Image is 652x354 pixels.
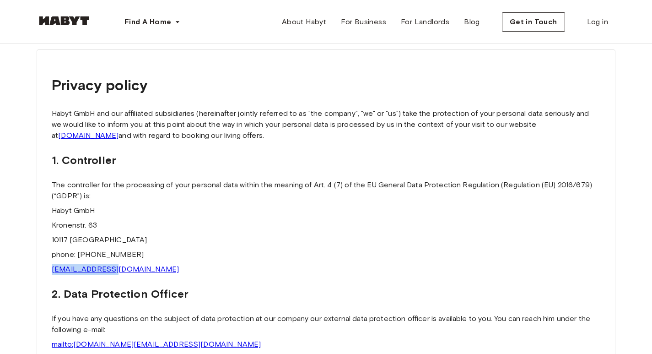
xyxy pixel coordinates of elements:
a: For Business [334,13,393,31]
span: For Landlords [401,16,449,27]
a: [EMAIL_ADDRESS][DOMAIN_NAME] [52,265,179,273]
a: mailto:[DOMAIN_NAME][EMAIL_ADDRESS][DOMAIN_NAME] [52,340,261,349]
p: Habyt GmbH and our affiliated subsidiaries (hereinafter jointly referred to as "the company", "we... [52,108,600,141]
a: Blog [457,13,487,31]
h2: 1. Controller [52,152,600,169]
span: For Business [341,16,386,27]
a: [DOMAIN_NAME] [58,131,119,140]
p: If you have any questions on the subject of data protection at our company our external data prot... [52,313,600,335]
span: Log in [587,16,608,27]
span: Blog [464,16,480,27]
p: Habyt GmbH [52,205,600,216]
span: About Habyt [282,16,326,27]
img: Habyt [37,16,92,25]
strong: Privacy policy [52,76,147,94]
span: Get in Touch [510,16,557,27]
h2: 2. Data Protection Officer [52,286,600,302]
button: Get in Touch [502,12,565,32]
a: Log in [580,13,615,31]
button: Find A Home [117,13,188,31]
p: The controller for the processing of your personal data within the meaning of Art. 4 (7) of the E... [52,180,600,202]
span: Find A Home [124,16,171,27]
p: 10117 [GEOGRAPHIC_DATA] [52,234,600,245]
p: Kronenstr. 63 [52,220,600,231]
a: About Habyt [275,13,334,31]
a: For Landlords [393,13,457,31]
p: phone: [PHONE_NUMBER] [52,249,600,260]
